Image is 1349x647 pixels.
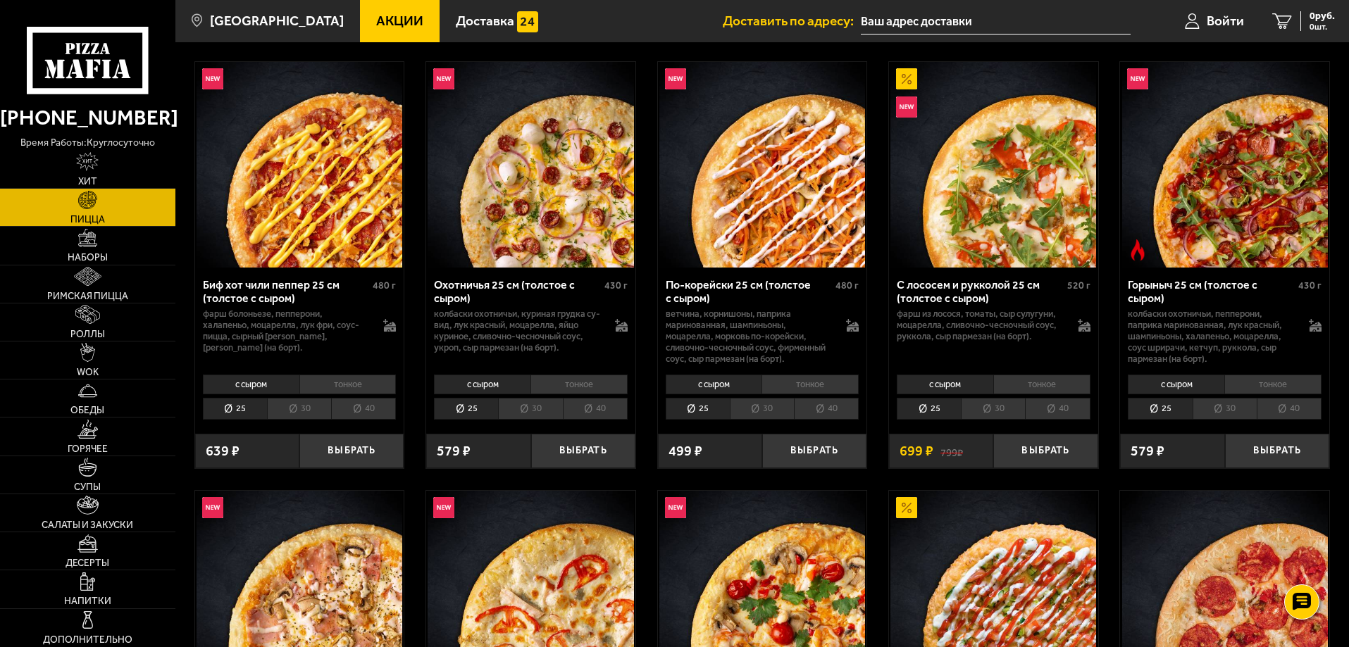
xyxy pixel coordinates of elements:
[761,375,859,394] li: тонкое
[1128,375,1224,394] li: с сыром
[900,444,933,458] span: 699 ₽
[889,62,1098,268] a: АкционныйНовинкаС лососем и рукколой 25 см (толстое с сыром)
[1224,375,1322,394] li: тонкое
[604,279,628,291] span: 430 г
[897,375,993,394] li: с сыром
[195,62,404,268] a: НовинкаБиф хот чили пеппер 25 см (толстое с сыром)
[530,375,628,394] li: тонкое
[77,368,99,377] span: WOK
[1025,398,1090,420] li: 40
[43,635,132,645] span: Дополнительно
[299,375,397,394] li: тонкое
[299,434,404,468] button: Выбрать
[940,444,963,458] s: 799 ₽
[669,444,702,458] span: 499 ₽
[68,444,108,454] span: Горячее
[1128,308,1295,365] p: колбаски Охотничьи, пепперони, паприка маринованная, лук красный, шампиньоны, халапеньо, моцарелл...
[202,497,223,518] img: Новинка
[1067,279,1090,291] span: 520 г
[666,398,730,420] li: 25
[373,279,396,291] span: 480 г
[42,520,133,530] span: Салаты и закуски
[376,14,423,27] span: Акции
[666,375,762,394] li: с сыром
[331,398,396,420] li: 40
[1310,11,1335,21] span: 0 руб.
[434,375,530,394] li: с сыром
[202,68,223,89] img: Новинка
[434,308,601,353] p: колбаски охотничьи, куриная грудка су-вид, лук красный, моцарелла, яйцо куриное, сливочно-чесночн...
[267,398,331,420] li: 30
[74,482,101,492] span: Супы
[896,96,917,118] img: Новинка
[1298,279,1322,291] span: 430 г
[456,14,514,27] span: Доставка
[835,279,859,291] span: 480 г
[517,11,538,32] img: 15daf4d41897b9f0e9f617042186c801.svg
[203,278,370,305] div: Биф хот чили пеппер 25 см (толстое с сыром)
[794,398,859,420] li: 40
[428,62,633,268] img: Охотничья 25 см (толстое с сыром)
[1207,14,1244,27] span: Войти
[897,278,1064,305] div: С лососем и рукколой 25 см (толстое с сыром)
[203,375,299,394] li: с сыром
[437,444,471,458] span: 579 ₽
[206,444,240,458] span: 639 ₽
[665,68,686,89] img: Новинка
[961,398,1025,420] li: 30
[433,68,454,89] img: Новинка
[730,398,794,420] li: 30
[68,253,108,263] span: Наборы
[897,308,1064,342] p: фарш из лосося, томаты, сыр сулугуни, моцарелла, сливочно-чесночный соус, руккола, сыр пармезан (...
[659,62,865,268] img: По-корейски 25 см (толстое с сыром)
[1131,444,1164,458] span: 579 ₽
[1310,23,1335,31] span: 0 шт.
[890,62,1096,268] img: С лососем и рукколой 25 см (толстое с сыром)
[47,291,128,301] span: Римская пицца
[1257,398,1322,420] li: 40
[70,215,105,225] span: Пицца
[498,398,562,420] li: 30
[896,68,917,89] img: Акционный
[665,497,686,518] img: Новинка
[70,329,105,339] span: Роллы
[1122,62,1328,268] img: Горыныч 25 см (толстое с сыром)
[434,398,498,420] li: 25
[66,558,109,568] span: Десерты
[434,278,601,305] div: Охотничья 25 см (толстое с сыром)
[993,375,1090,394] li: тонкое
[666,308,833,365] p: ветчина, корнишоны, паприка маринованная, шампиньоны, моцарелла, морковь по-корейски, сливочно-че...
[762,434,866,468] button: Выбрать
[433,497,454,518] img: Новинка
[861,8,1131,34] input: Ваш адрес доставки
[1128,398,1192,420] li: 25
[64,596,111,606] span: Напитки
[1120,62,1329,268] a: НовинкаОстрое блюдоГорыныч 25 см (толстое с сыром)
[203,398,267,420] li: 25
[426,62,635,268] a: НовинкаОхотничья 25 см (толстое с сыром)
[197,62,402,268] img: Биф хот чили пеппер 25 см (толстое с сыром)
[210,14,344,27] span: [GEOGRAPHIC_DATA]
[723,14,861,27] span: Доставить по адресу:
[666,278,833,305] div: По-корейски 25 см (толстое с сыром)
[993,434,1098,468] button: Выбрать
[70,406,104,415] span: Обеды
[1193,398,1257,420] li: 30
[897,398,961,420] li: 25
[531,434,635,468] button: Выбрать
[1127,68,1148,89] img: Новинка
[203,308,370,353] p: фарш болоньезе, пепперони, халапеньо, моцарелла, лук фри, соус-пицца, сырный [PERSON_NAME], [PERS...
[1127,239,1148,260] img: Острое блюдо
[1128,278,1295,305] div: Горыныч 25 см (толстое с сыром)
[563,398,628,420] li: 40
[78,177,97,187] span: Хит
[658,62,867,268] a: НовинкаПо-корейски 25 см (толстое с сыром)
[1225,434,1329,468] button: Выбрать
[896,497,917,518] img: Акционный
